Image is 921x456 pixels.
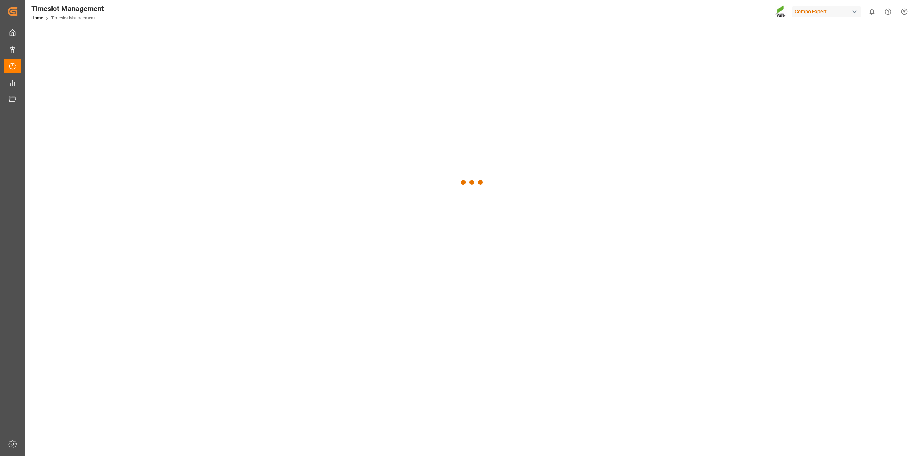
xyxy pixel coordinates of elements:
button: show 0 new notifications [864,4,880,20]
a: Home [31,15,43,20]
div: Compo Expert [792,6,861,17]
div: Timeslot Management [31,3,104,14]
img: Screenshot%202023-09-29%20at%2010.02.21.png_1712312052.png [775,5,787,18]
button: Compo Expert [792,5,864,18]
button: Help Center [880,4,896,20]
